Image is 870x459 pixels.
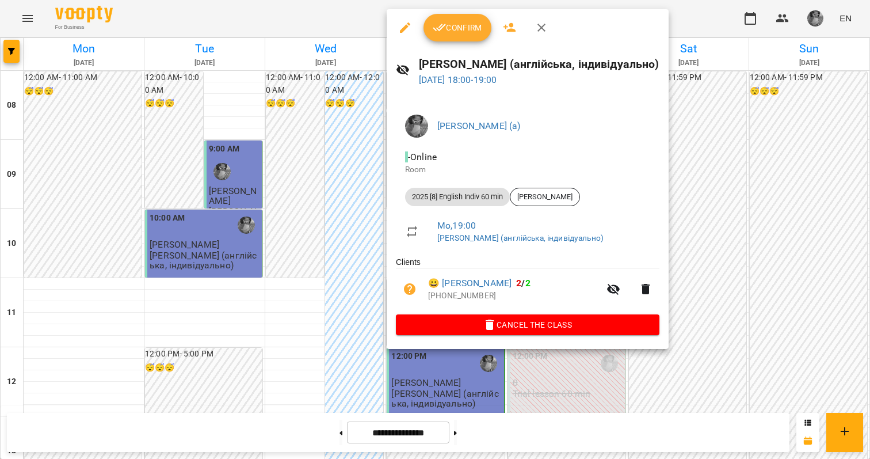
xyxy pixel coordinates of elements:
[433,21,482,35] span: Confirm
[405,318,650,332] span: Cancel the class
[516,278,530,289] b: /
[516,278,521,289] span: 2
[510,192,579,202] span: [PERSON_NAME]
[428,276,512,290] a: 😀 [PERSON_NAME]
[510,188,580,206] div: [PERSON_NAME]
[419,74,497,85] a: [DATE] 18:00-19:00
[405,151,439,162] span: - Online
[437,233,604,242] a: [PERSON_NAME] (англійська, індивідуально)
[405,115,428,138] img: d8a229def0a6a8f2afd845e9c03c6922.JPG
[428,290,600,302] p: [PHONE_NUMBER]
[396,275,423,303] button: Unpaid. Bill the attendance?
[405,164,650,176] p: Room
[525,278,531,289] span: 2
[423,14,491,41] button: Confirm
[396,314,659,335] button: Cancel the class
[396,256,659,314] ul: Clients
[419,55,659,73] h6: [PERSON_NAME] (англійська, індивідуально)
[405,192,510,202] span: 2025 [8] English Indiv 60 min
[437,220,476,231] a: Mo , 19:00
[437,120,521,131] a: [PERSON_NAME] (а)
